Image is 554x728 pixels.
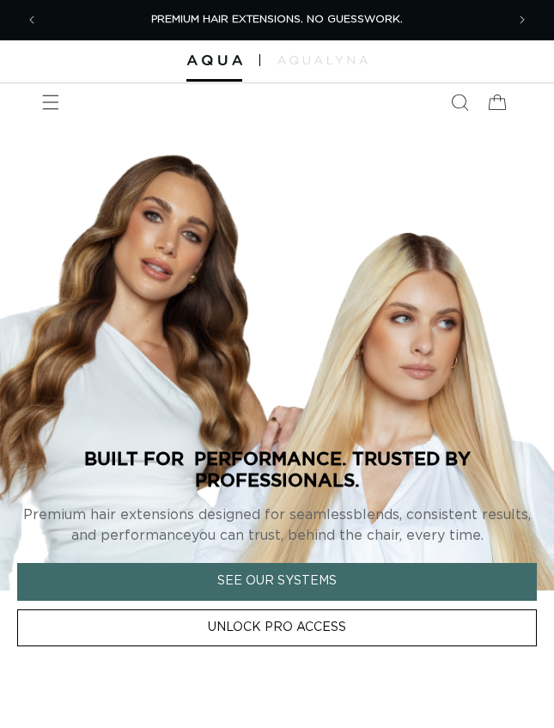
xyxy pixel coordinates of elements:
img: Aqua Hair Extensions [186,55,242,66]
img: aqualyna.com [277,56,368,64]
p: Premium hair extensions designed for seamless blends, consistent results, and performance you can... [17,505,537,546]
span: PREMIUM HAIR EXTENSIONS. NO GUESSWORK. [151,14,403,24]
a: See Our Systems [17,563,537,600]
button: Previous announcement [13,1,51,39]
button: Next announcement [503,1,541,39]
a: Unlock Pro Access [17,609,537,646]
summary: Search [441,83,478,121]
summary: Menu [32,83,70,121]
p: BUILT FOR PERFORMANCE. TRUSTED BY PROFESSIONALS. [17,448,537,491]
